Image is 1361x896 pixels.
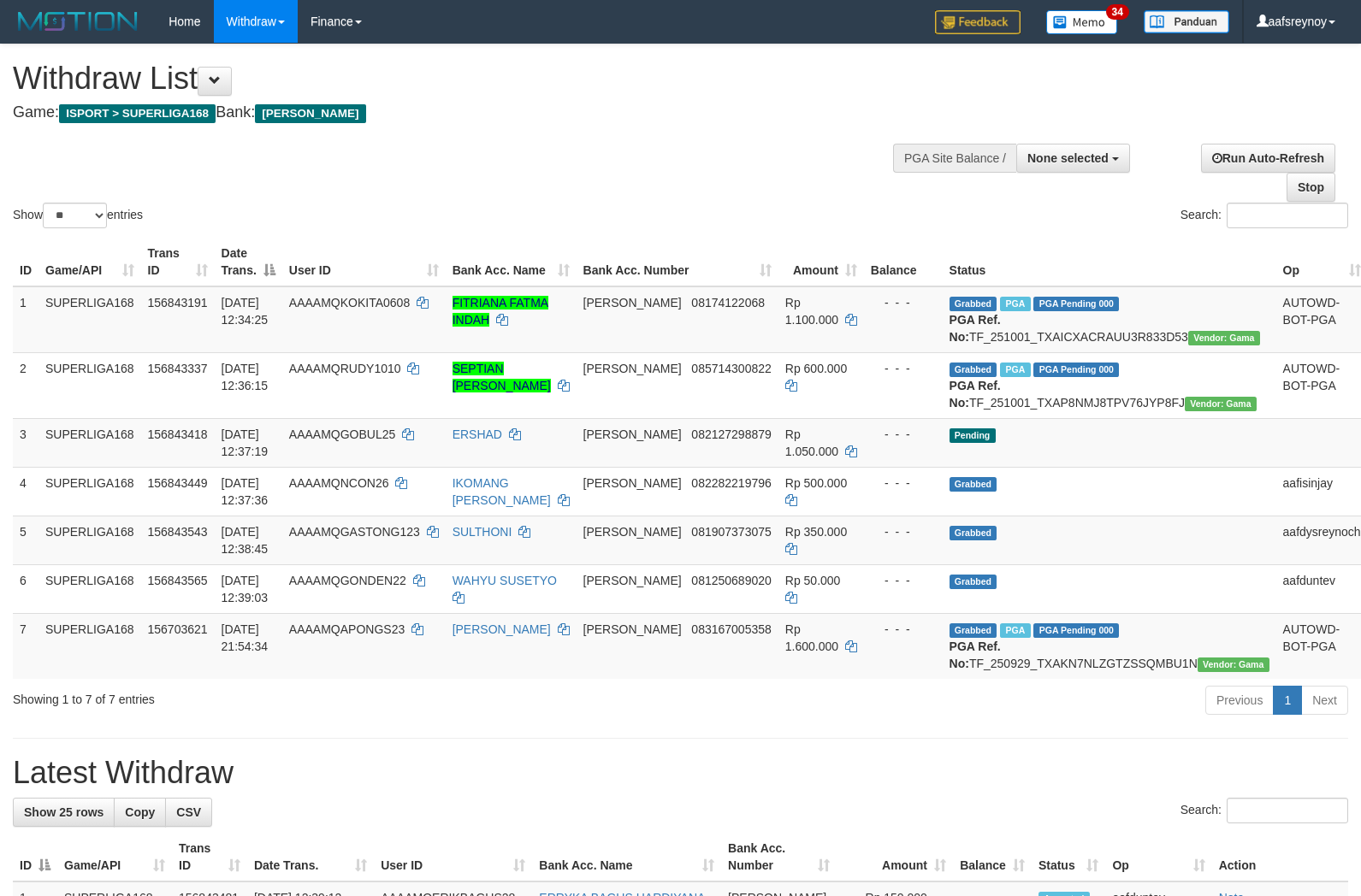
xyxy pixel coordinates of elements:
td: SUPERLIGA168 [38,352,141,418]
select: Showentries [43,203,107,228]
b: PGA Ref. No: [950,640,1001,670]
span: None selected [1027,151,1109,165]
td: SUPERLIGA168 [38,564,141,613]
span: [PERSON_NAME] [583,525,682,539]
td: SUPERLIGA168 [38,418,141,467]
span: 156703621 [148,622,208,636]
th: Action [1212,833,1348,881]
span: AAAAMQGONDEN22 [289,574,406,587]
a: [PERSON_NAME] [453,622,551,636]
span: 156843337 [148,362,208,375]
span: Show 25 rows [24,805,104,819]
span: 156843418 [148,427,208,441]
th: User ID: activate to sort column ascending [374,833,532,881]
th: Date Trans.: activate to sort column ascending [247,833,374,881]
span: AAAAMQGASTONG123 [289,525,420,539]
div: - - - [871,426,936,443]
img: panduan.png [1144,10,1229,33]
span: [PERSON_NAME] [583,362,682,375]
span: CSV [176,805,201,819]
th: Status [943,238,1276,286]
td: SUPERLIGA168 [38,613,141,679]
span: [PERSON_NAME] [583,296,682,309]
th: ID: activate to sort column descending [13,833,57,881]
label: Search: [1181,203,1348,228]
span: Marked by aafchhiseyha [1000,623,1030,638]
img: MOTION_logo.png [13,9,143,34]
img: Button%20Memo.svg [1046,10,1118,34]
span: AAAAMQAPONGS23 [289,622,405,636]
span: Grabbed [950,477,997,492]
span: Grabbed [950,297,997,311]
th: Bank Acc. Name: activate to sort column ascending [532,833,721,881]
td: 4 [13,467,38,516]
span: Rp 1.100.000 [785,296,838,327]
span: Copy 082127298879 to clipboard [691,427,771,441]
span: PGA Pending [1033,363,1119,377]
b: PGA Ref. No: [950,313,1001,344]
a: Stop [1287,173,1335,202]
span: Marked by aafheankoy [1000,363,1030,377]
span: [DATE] 12:39:03 [222,574,269,604]
span: 156843449 [148,476,208,490]
a: 1 [1273,686,1302,715]
span: Vendor URL: https://trx31.1velocity.biz [1185,397,1257,411]
span: Marked by aafheankoy [1000,297,1030,311]
th: Bank Acc. Name: activate to sort column ascending [446,238,577,286]
span: Grabbed [950,526,997,540]
div: PGA Site Balance / [893,144,1016,173]
a: Next [1301,686,1348,715]
td: TF_251001_TXAICXACRAUU3R833D53 [943,286,1276,353]
span: AAAAMQRUDY1010 [289,362,401,375]
span: AAAAMQGOBUL25 [289,427,396,441]
th: Amount: activate to sort column ascending [837,833,953,881]
a: SULTHONI [453,525,512,539]
span: Vendor URL: https://trx31.1velocity.biz [1188,331,1260,345]
div: - - - [871,360,936,377]
td: TF_251001_TXAP8NMJ8TPV76JYP8FJ [943,352,1276,418]
th: Game/API: activate to sort column ascending [57,833,172,881]
td: 3 [13,418,38,467]
a: Copy [114,798,166,827]
span: [PERSON_NAME] [255,104,365,123]
th: Amount: activate to sort column ascending [778,238,864,286]
span: Copy 081907373075 to clipboard [691,525,771,539]
a: Show 25 rows [13,798,115,827]
input: Search: [1227,798,1348,823]
td: SUPERLIGA168 [38,516,141,564]
span: [PERSON_NAME] [583,476,682,490]
label: Show entries [13,203,143,228]
th: Trans ID: activate to sort column ascending [141,238,215,286]
th: Op: activate to sort column ascending [1105,833,1211,881]
td: 2 [13,352,38,418]
span: [PERSON_NAME] [583,427,682,441]
span: [DATE] 12:37:19 [222,427,269,458]
div: - - - [871,621,936,638]
div: Showing 1 to 7 of 7 entries [13,684,554,708]
span: Rp 1.600.000 [785,622,838,653]
span: [DATE] 12:36:15 [222,362,269,392]
span: Rp 600.000 [785,362,847,375]
h4: Game: Bank: [13,104,891,121]
a: FITRIANA FATMA INDAH [453,296,549,327]
span: Rp 50.000 [785,574,841,587]
span: Grabbed [950,363,997,377]
a: CSV [165,798,212,827]
label: Search: [1181,798,1348,823]
span: Copy [125,805,155,819]
td: TF_250929_TXAKN7NLZGTZSSQMBU1N [943,613,1276,679]
a: WAHYU SUSETYO [453,574,557,587]
a: ERSHAD [453,427,502,441]
span: 156843565 [148,574,208,587]
td: 7 [13,613,38,679]
th: ID [13,238,38,286]
span: Rp 1.050.000 [785,427,838,458]
span: [DATE] 12:37:36 [222,476,269,507]
a: IKOMANG [PERSON_NAME] [453,476,551,507]
td: SUPERLIGA168 [38,467,141,516]
span: PGA Pending [1033,623,1119,638]
td: 6 [13,564,38,613]
span: Grabbed [950,623,997,638]
span: Copy 081250689020 to clipboard [691,574,771,587]
span: AAAAMQKOKITA0608 [289,296,410,309]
